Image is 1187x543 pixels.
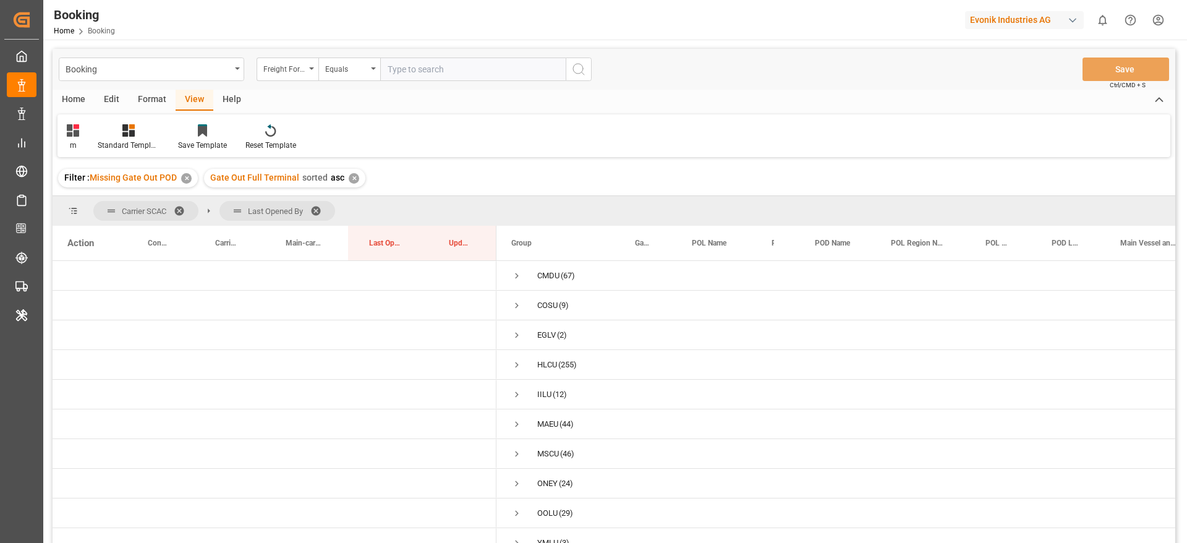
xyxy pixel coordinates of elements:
[561,262,575,290] span: (67)
[1052,239,1079,247] span: POD Locode
[891,239,945,247] span: POL Region Name
[325,61,367,75] div: Equals
[53,498,496,528] div: Press SPACE to select this row.
[331,173,344,182] span: asc
[64,173,90,182] span: Filter :
[318,58,380,81] button: open menu
[349,173,359,184] div: ✕
[129,90,176,111] div: Format
[181,173,192,184] div: ✕
[560,440,574,468] span: (46)
[286,239,322,247] span: Main-carriage No.
[90,173,177,182] span: Missing Gate Out POD
[1117,6,1144,34] button: Help Center
[215,239,239,247] span: Carrier Booking No.
[557,321,567,349] span: (2)
[122,207,166,216] span: Carrier SCAC
[985,239,1011,247] span: POL Locode
[559,499,573,528] span: (29)
[558,351,577,379] span: (255)
[53,261,496,291] div: Press SPACE to select this row.
[559,291,569,320] span: (9)
[1089,6,1117,34] button: show 0 new notifications
[98,140,160,151] div: Standard Templates
[53,469,496,498] div: Press SPACE to select this row.
[537,380,551,409] div: IILU
[53,439,496,469] div: Press SPACE to select this row.
[148,239,168,247] span: Container No.
[537,291,558,320] div: COSU
[380,58,566,81] input: Type to search
[537,351,557,379] div: HLCU
[54,27,74,35] a: Home
[53,90,95,111] div: Home
[537,321,556,349] div: EGLV
[537,262,559,290] div: CMDU
[53,350,496,380] div: Press SPACE to select this row.
[449,239,470,247] span: Update Last Opened By
[53,291,496,320] div: Press SPACE to select this row.
[537,440,559,468] div: MSCU
[369,239,402,247] span: Last Opened Date
[566,58,592,81] button: search button
[67,140,79,151] div: m
[245,140,296,151] div: Reset Template
[692,239,726,247] span: POL Name
[815,239,850,247] span: POD Name
[965,8,1089,32] button: Evonik Industries AG
[213,90,250,111] div: Help
[537,410,558,438] div: MAEU
[965,11,1084,29] div: Evonik Industries AG
[66,61,231,76] div: Booking
[537,499,558,528] div: OOLU
[59,58,244,81] button: open menu
[257,58,318,81] button: open menu
[95,90,129,111] div: Edit
[53,320,496,350] div: Press SPACE to select this row.
[302,173,328,182] span: sorted
[176,90,213,111] div: View
[53,380,496,409] div: Press SPACE to select this row.
[54,6,115,24] div: Booking
[1110,80,1146,90] span: Ctrl/CMD + S
[559,410,574,438] span: (44)
[559,469,573,498] span: (24)
[1120,239,1178,247] span: Main Vessel and Vessel Imo
[263,61,305,75] div: Freight Forwarder's Reference No.
[53,409,496,439] div: Press SPACE to select this row.
[537,469,558,498] div: ONEY
[178,140,227,151] div: Save Template
[772,239,774,247] span: POL Country
[210,173,299,182] span: Gate Out Full Terminal
[248,207,303,216] span: Last Opened By
[1083,58,1169,81] button: Save
[511,239,532,247] span: Group
[635,239,651,247] span: Gate In POL
[67,237,94,249] div: Action
[553,380,567,409] span: (12)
